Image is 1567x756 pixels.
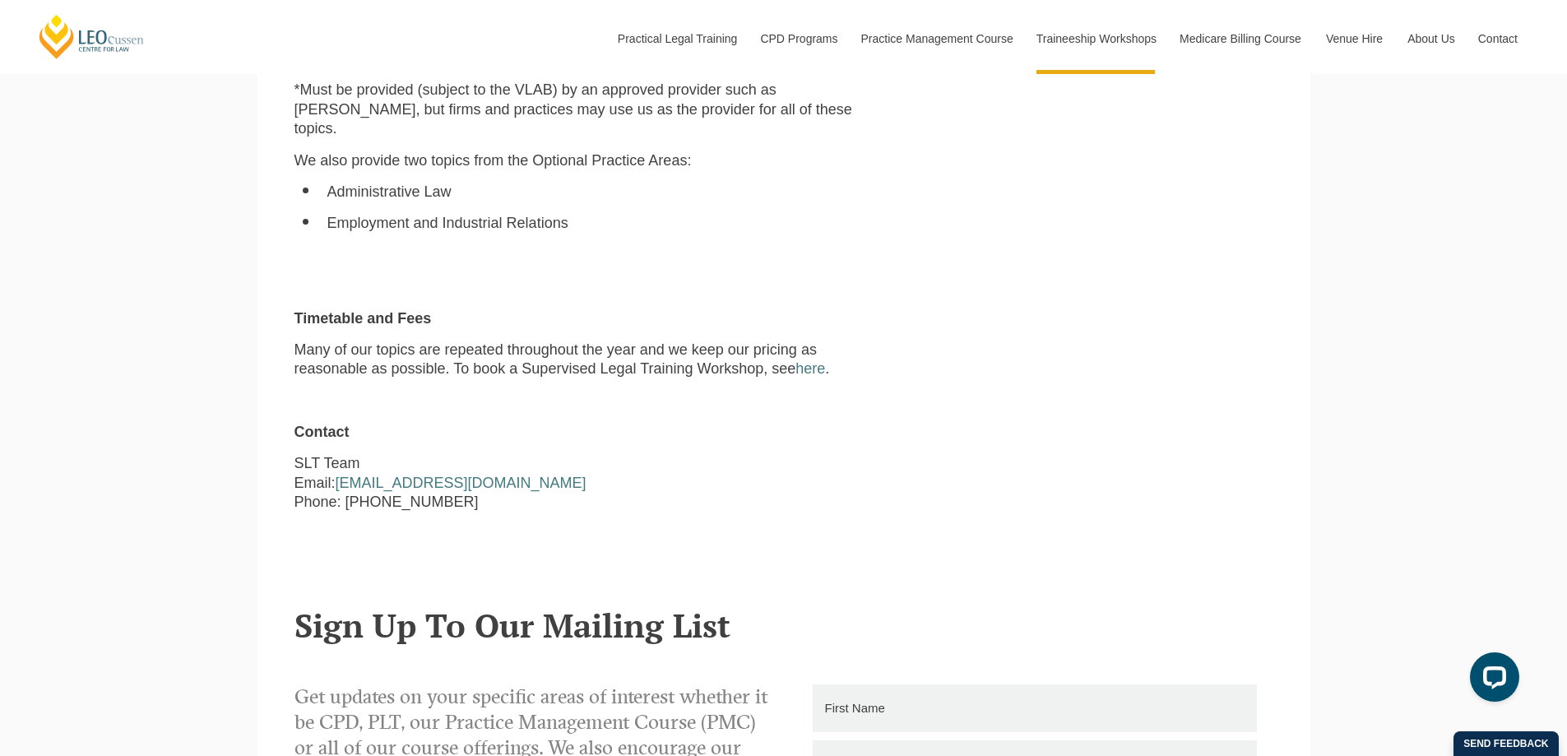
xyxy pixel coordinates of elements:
a: Traineeship Workshops [1024,3,1167,74]
a: [EMAIL_ADDRESS][DOMAIN_NAME] [336,475,586,491]
p: Many of our topics are repeated throughout the year and we keep our pricing as reasonable as poss... [294,341,855,379]
a: [PERSON_NAME] Centre for Law [37,13,146,60]
p: *Must be provided (subject to the VLAB) by an approved provider such as [PERSON_NAME], but firms ... [294,81,855,138]
iframe: LiveChat chat widget [1457,646,1526,715]
strong: Contact [294,424,350,440]
strong: Timetable and Fees [294,310,432,327]
a: Venue Hire [1314,3,1395,74]
a: Contact [1466,3,1530,74]
a: here [795,360,825,377]
p: We also provide two topics from the Optional Practice Areas: [294,151,855,170]
a: Practice Management Course [849,3,1024,74]
a: CPD Programs [748,3,848,74]
p: SLT Team Email: Phone: [PHONE_NUMBER] [294,454,855,512]
li: Employment and Industrial Relations [327,214,855,233]
a: Practical Legal Training [605,3,749,74]
a: Medicare Billing Course [1167,3,1314,74]
li: Administrative Law [327,183,855,202]
input: First Name [813,684,1257,732]
h2: Sign Up To Our Mailing List [294,607,1273,643]
a: About Us [1395,3,1466,74]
